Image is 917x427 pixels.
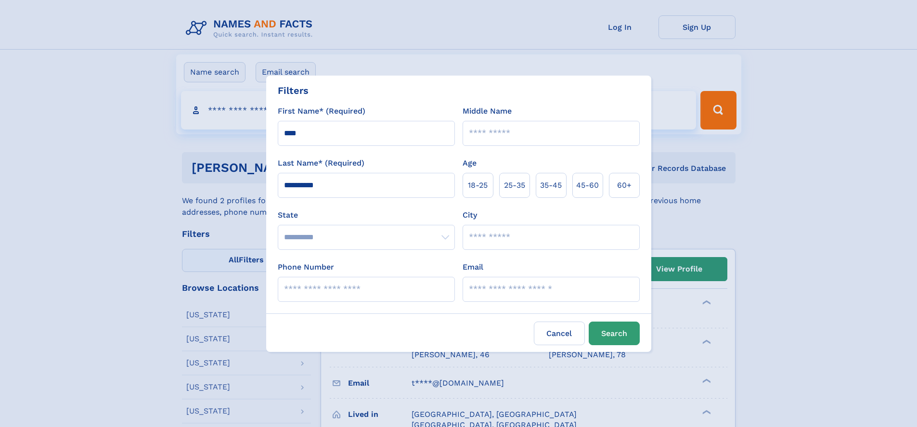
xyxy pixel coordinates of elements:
[278,105,365,117] label: First Name* (Required)
[278,157,364,169] label: Last Name* (Required)
[463,105,512,117] label: Middle Name
[540,180,562,191] span: 35‑45
[278,83,309,98] div: Filters
[463,209,477,221] label: City
[589,322,640,345] button: Search
[463,157,477,169] label: Age
[463,261,483,273] label: Email
[576,180,599,191] span: 45‑60
[278,209,455,221] label: State
[504,180,525,191] span: 25‑35
[468,180,488,191] span: 18‑25
[278,261,334,273] label: Phone Number
[534,322,585,345] label: Cancel
[617,180,632,191] span: 60+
